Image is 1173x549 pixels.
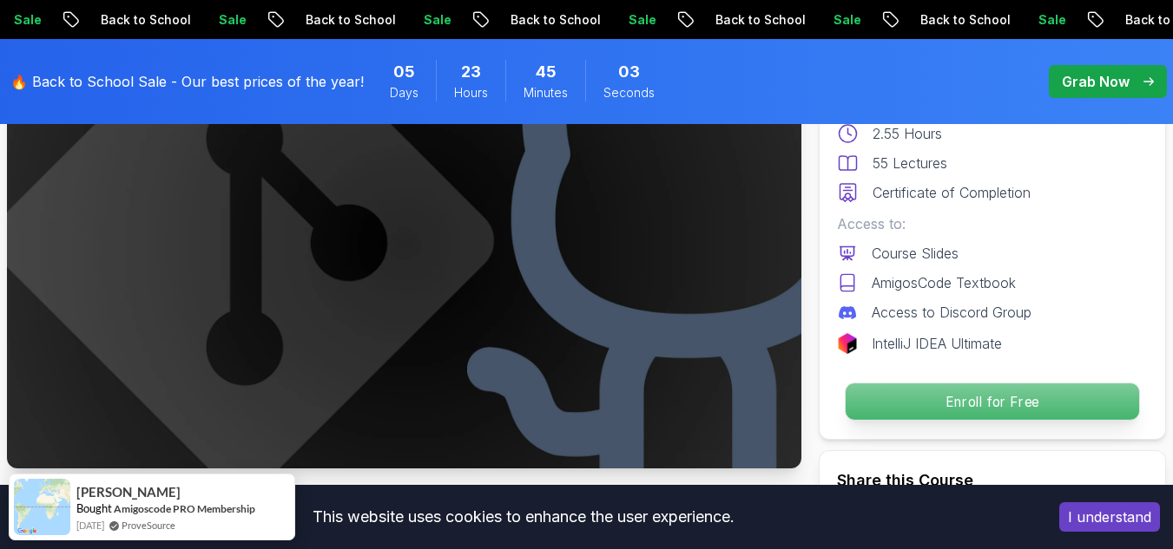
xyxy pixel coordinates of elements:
[10,71,364,92] p: 🔥 Back to School Sale - Our best prices of the year!
[845,382,1140,421] button: Enroll for Free
[1046,11,1164,29] p: Back to School
[76,485,181,500] span: [PERSON_NAME]
[13,498,1033,536] div: This website uses cookies to enhance the user experience.
[846,383,1139,420] p: Enroll for Free
[837,213,1148,234] p: Access to:
[432,11,550,29] p: Back to School
[837,468,1148,493] h2: Share this Course
[536,60,557,84] span: 45 Minutes
[22,11,140,29] p: Back to School
[122,520,175,531] a: ProveSource
[872,272,1016,293] p: AmigosCode Textbook
[1062,71,1130,92] p: Grab Now
[872,302,1031,323] p: Access to Discord Group
[550,11,605,29] p: Sale
[76,518,104,533] span: [DATE]
[76,501,112,515] span: Bought
[755,11,810,29] p: Sale
[140,11,195,29] p: Sale
[873,153,947,173] p: 55 Lectures
[603,84,655,101] span: Seconds
[7,22,801,468] img: git-github-fundamentals_thumbnail
[872,243,959,264] p: Course Slides
[14,479,70,535] img: provesource social proof notification image
[618,60,640,84] span: 3 Seconds
[345,11,400,29] p: Sale
[227,11,345,29] p: Back to School
[636,11,755,29] p: Back to School
[873,182,1031,203] p: Certificate of Completion
[393,60,415,84] span: 5 Days
[959,11,1015,29] p: Sale
[872,333,1002,354] p: IntelliJ IDEA Ultimate
[841,11,959,29] p: Back to School
[114,502,255,515] a: Amigoscode PRO Membership
[454,84,488,101] span: Hours
[461,60,481,84] span: 23 Hours
[873,123,942,144] p: 2.55 Hours
[837,333,858,354] img: jetbrains logo
[524,84,568,101] span: Minutes
[390,84,418,101] span: Days
[1059,502,1160,532] button: Accept cookies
